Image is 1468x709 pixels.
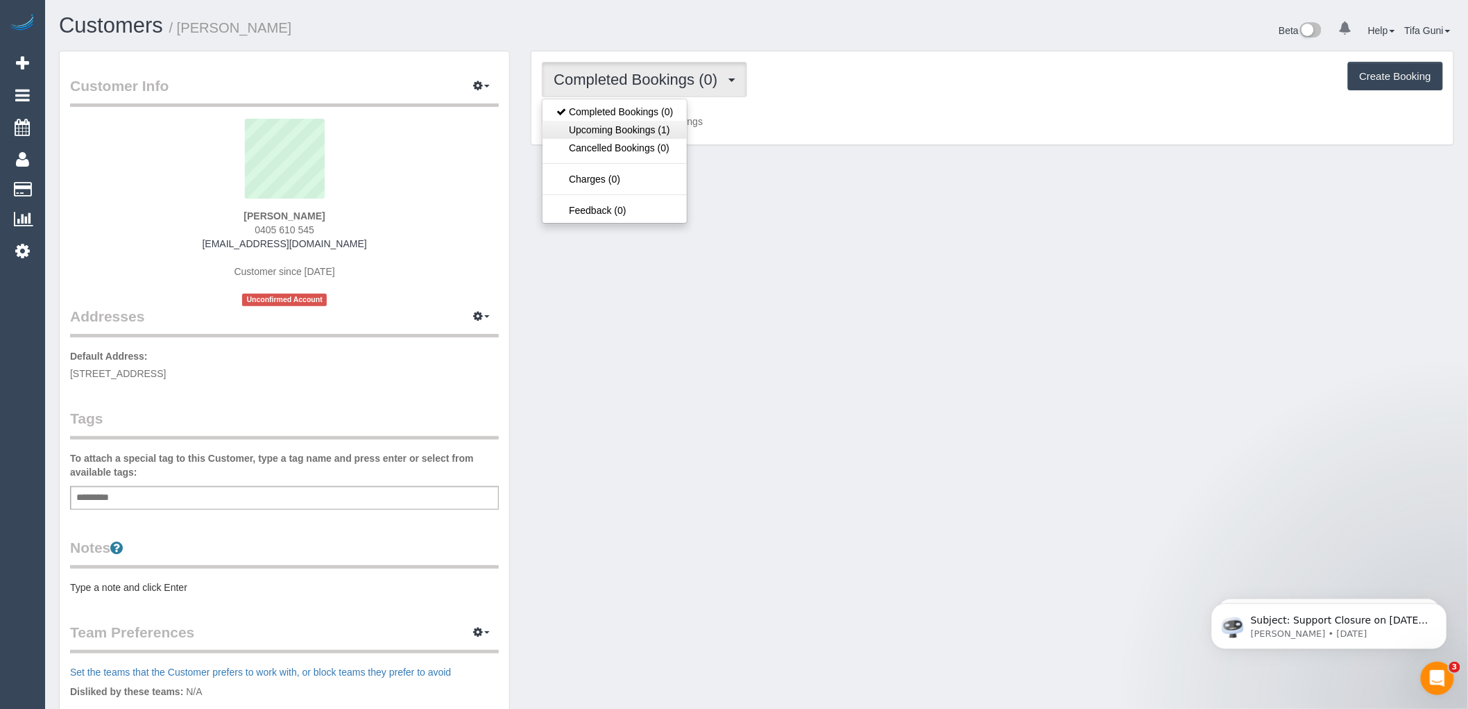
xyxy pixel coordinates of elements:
img: New interface [1299,22,1322,40]
label: To attach a special tag to this Customer, type a tag name and press enter or select from availabl... [70,451,499,479]
a: Charges (0) [543,170,687,188]
a: Cancelled Bookings (0) [543,139,687,157]
small: / [PERSON_NAME] [169,20,292,35]
span: Completed Bookings (0) [554,71,724,88]
a: Feedback (0) [543,201,687,219]
span: Customer since [DATE] [234,266,335,277]
a: [EMAIL_ADDRESS][DOMAIN_NAME] [203,238,367,249]
pre: Type a note and click Enter [70,581,499,594]
span: 3 [1449,662,1460,673]
a: Upcoming Bookings (1) [543,121,687,139]
a: Completed Bookings (0) [543,103,687,121]
span: 0405 610 545 [255,224,314,235]
a: Customers [59,13,163,37]
img: Automaid Logo [8,14,36,33]
legend: Customer Info [70,76,499,107]
legend: Notes [70,537,499,569]
span: N/A [186,686,202,697]
legend: Team Preferences [70,622,499,653]
iframe: Intercom notifications message [1190,574,1468,672]
a: Tifa Guni [1405,25,1451,36]
p: Customer has 0 Completed Bookings [542,115,1443,128]
span: Unconfirmed Account [242,294,327,306]
button: Create Booking [1348,62,1443,91]
label: Disliked by these teams: [70,685,183,699]
iframe: Intercom live chat [1421,662,1454,695]
a: Set the teams that the Customer prefers to work with, or block teams they prefer to avoid [70,667,451,678]
strong: [PERSON_NAME] [244,210,325,222]
a: Beta [1279,25,1322,36]
button: Completed Bookings (0) [542,62,747,97]
a: Help [1368,25,1395,36]
span: [STREET_ADDRESS] [70,368,166,379]
label: Default Address: [70,349,148,363]
legend: Tags [70,408,499,440]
